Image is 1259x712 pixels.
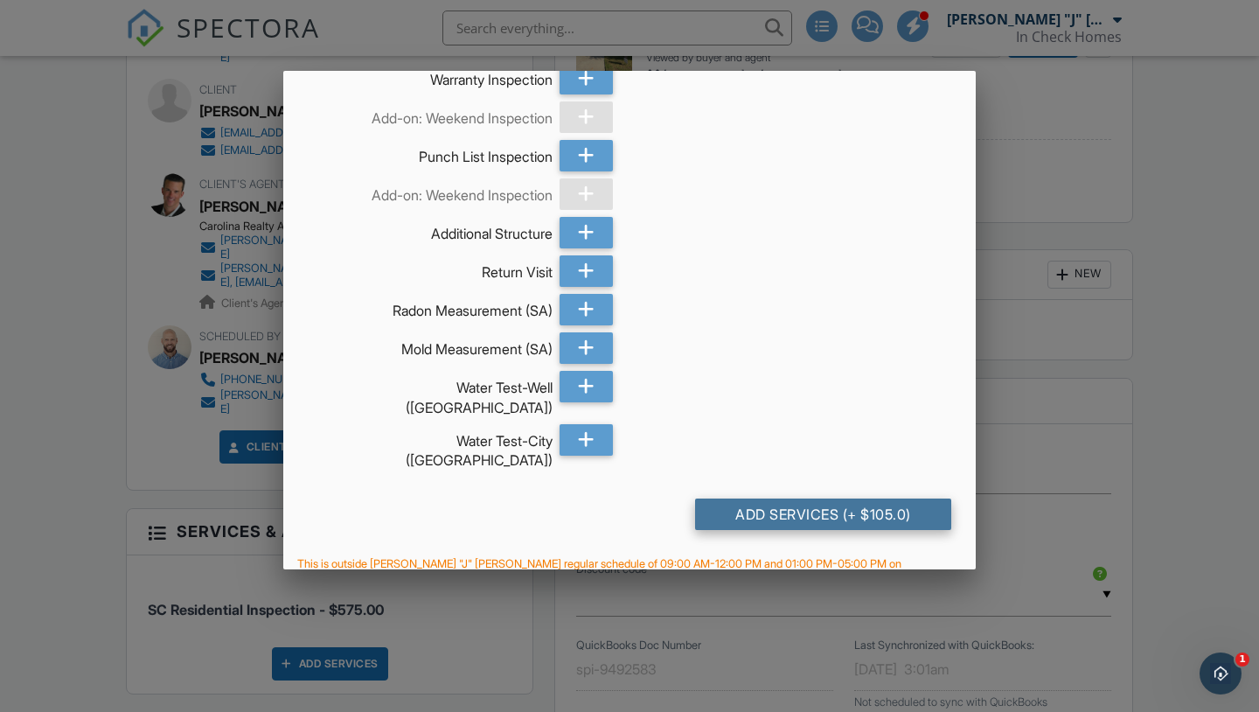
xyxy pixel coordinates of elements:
[308,217,553,243] div: Additional Structure
[308,63,553,89] div: Warranty Inspection
[308,255,553,282] div: Return Visit
[308,371,553,417] div: Water Test-Well ([GEOGRAPHIC_DATA])
[308,424,553,471] div: Water Test-City ([GEOGRAPHIC_DATA])
[308,178,553,205] div: Add-on: Weekend Inspection
[695,499,951,530] div: Add Services (+ $105.0)
[283,557,976,585] div: This is outside [PERSON_NAME] "J" [PERSON_NAME] regular schedule of 09:00 AM-12:00 PM and 01:00 P...
[308,332,553,359] div: Mold Measurement (SA)
[308,101,553,128] div: Add-on: Weekend Inspection
[1235,653,1249,667] span: 1
[1200,653,1242,695] iframe: Intercom live chat
[308,140,553,166] div: Punch List Inspection
[308,294,553,320] div: Radon Measurement (SA)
